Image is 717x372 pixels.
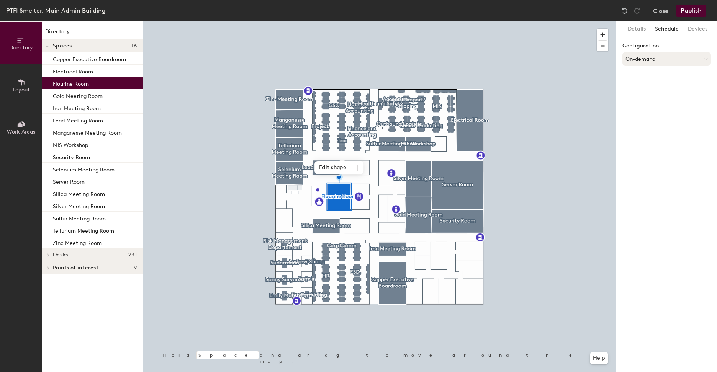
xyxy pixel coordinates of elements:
span: Points of interest [53,265,98,271]
button: Help [590,352,608,364]
p: Silica Meeting Room [53,189,105,197]
p: Gold Meeting Room [53,91,103,100]
span: 16 [131,43,137,49]
img: Undo [621,7,629,15]
p: Server Room [53,176,85,185]
button: Details [623,21,650,37]
div: PTFI Smelter, Main Admin Building [6,6,106,15]
p: Flourine Room [53,78,89,87]
span: Edit shape [314,161,351,174]
span: Directory [9,44,33,51]
span: Desks [53,252,68,258]
button: Schedule [650,21,683,37]
p: Tellurium Meeting Room [53,225,114,234]
p: Zinc Meeting Room [53,238,102,246]
span: Layout [13,86,30,93]
span: 9 [134,265,137,271]
img: Redo [633,7,641,15]
p: MIS Workshop [53,140,88,148]
span: Work Areas [7,129,35,135]
p: Sulfur Meeting Room [53,213,106,222]
button: On-demand [622,52,711,66]
h1: Directory [42,28,143,39]
p: Lead Meeting Room [53,115,103,124]
p: Copper Executive Boardroom [53,54,126,63]
button: Close [653,5,668,17]
button: Publish [676,5,706,17]
p: Selenium Meeting Room [53,164,115,173]
label: Configuration [622,43,711,49]
span: Spaces [53,43,72,49]
p: Silver Meeting Room [53,201,105,210]
p: Electrical Room [53,66,93,75]
p: Security Room [53,152,90,161]
p: Iron Meeting Room [53,103,101,112]
button: Devices [683,21,712,37]
span: 231 [128,252,137,258]
p: Manganesse Meeting Room [53,127,122,136]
